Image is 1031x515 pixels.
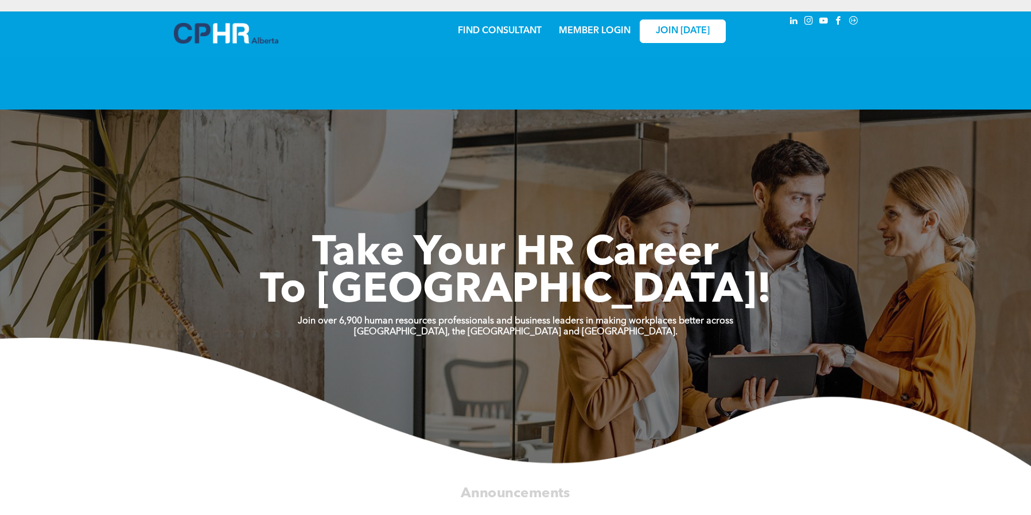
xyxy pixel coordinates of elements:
a: youtube [818,14,830,30]
span: To [GEOGRAPHIC_DATA]! [260,271,772,312]
a: Social network [847,14,860,30]
a: FIND CONSULTANT [458,26,542,36]
span: Take Your HR Career [312,233,719,275]
span: Announcements [461,486,570,500]
a: linkedin [788,14,800,30]
a: facebook [832,14,845,30]
a: instagram [803,14,815,30]
a: JOIN [DATE] [640,19,726,43]
img: A blue and white logo for cp alberta [174,23,278,44]
strong: [GEOGRAPHIC_DATA], the [GEOGRAPHIC_DATA] and [GEOGRAPHIC_DATA]. [354,327,678,337]
strong: Join over 6,900 human resources professionals and business leaders in making workplaces better ac... [298,317,733,326]
span: JOIN [DATE] [656,26,710,37]
a: MEMBER LOGIN [559,26,631,36]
